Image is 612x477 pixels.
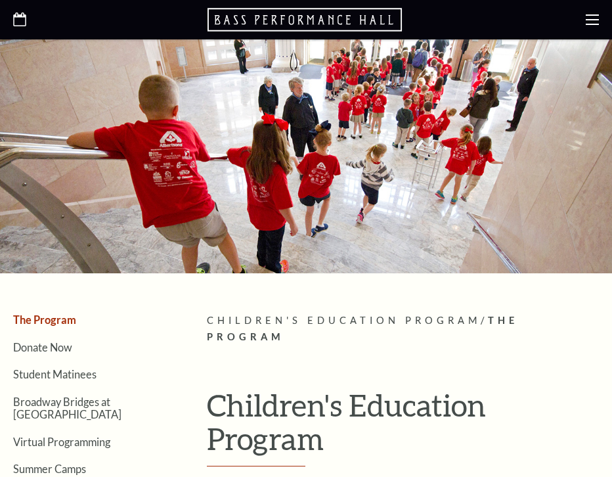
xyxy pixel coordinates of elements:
[13,341,72,353] a: Donate Now
[13,396,121,420] a: Broadway Bridges at [GEOGRAPHIC_DATA]
[13,463,86,475] a: Summer Camps
[207,388,599,466] h1: Children's Education Program
[207,313,599,346] p: /
[13,436,110,448] a: Virtual Programming
[13,368,97,380] a: Student Matinees
[13,313,76,326] a: The Program
[207,315,481,326] span: Children's Education Program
